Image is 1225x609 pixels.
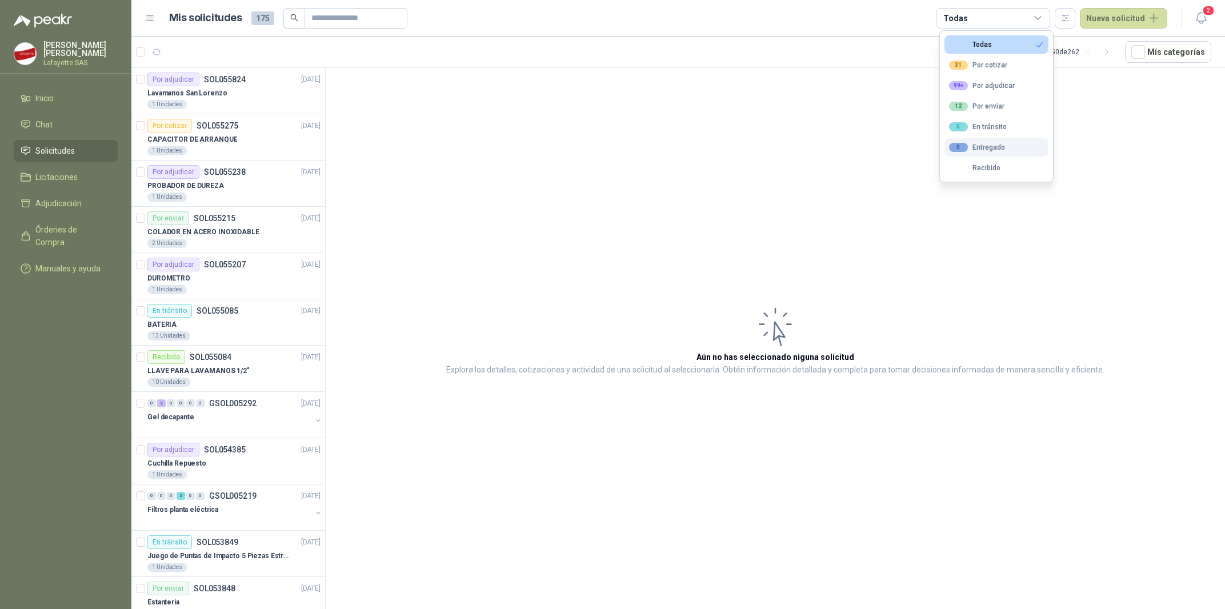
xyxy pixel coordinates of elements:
[949,81,968,90] div: 99+
[147,165,199,179] div: Por adjudicar
[949,61,968,70] div: 31
[35,92,54,105] span: Inicio
[147,273,190,284] p: DUROMETRO
[949,102,1004,111] div: Por enviar
[147,412,194,423] p: Gel decapante
[131,531,325,577] a: En tránsitoSOL053849[DATE] Juego de Puntas de Impacto 5 Piezas Estrella PH2 de 2'' Zanco 1/4'' Tr...
[147,396,323,433] a: 0 2 0 0 0 0 GSOL005292[DATE] Gel decapante
[177,399,185,407] div: 0
[949,143,1005,152] div: Entregado
[204,261,246,269] p: SOL055207
[147,563,187,572] div: 1 Unidades
[167,492,175,500] div: 0
[147,211,189,225] div: Por enviar
[35,262,101,275] span: Manuales y ayuda
[14,219,118,253] a: Órdenes de Compra
[35,223,107,249] span: Órdenes de Compra
[14,43,36,65] img: Company Logo
[194,584,235,592] p: SOL053848
[147,100,187,109] div: 1 Unidades
[131,161,325,207] a: Por adjudicarSOL055238[DATE] PROBADOR DE DUREZA1 Unidades
[147,181,224,191] p: PROBADOR DE DUREZA
[943,12,967,25] div: Todas
[301,352,321,363] p: [DATE]
[944,118,1048,136] button: 5En tránsito
[301,537,321,548] p: [DATE]
[147,492,156,500] div: 0
[186,399,195,407] div: 0
[14,258,118,279] a: Manuales y ayuda
[147,489,323,526] a: 0 0 0 2 0 0 GSOL005219[DATE] Filtros planta eléctrica
[301,259,321,270] p: [DATE]
[147,597,179,608] p: Estantería
[167,399,175,407] div: 0
[131,299,325,346] a: En tránsitoSOL055085[DATE] BATERIA13 Unidades
[147,331,190,340] div: 13 Unidades
[186,492,195,500] div: 0
[301,491,321,502] p: [DATE]
[301,167,321,178] p: [DATE]
[944,138,1048,157] button: 0Entregado
[147,119,192,133] div: Por cotizar
[944,159,1048,177] button: Recibido
[1125,41,1211,63] button: Mís categorías
[1046,43,1116,61] div: 1 - 50 de 262
[1202,5,1215,16] span: 2
[147,443,199,456] div: Por adjudicar
[147,350,185,364] div: Recibido
[35,145,75,157] span: Solicitudes
[131,207,325,253] a: Por enviarSOL055215[DATE] COLADOR EN ACERO INOXIDABLE2 Unidades
[147,193,187,202] div: 1 Unidades
[35,171,78,183] span: Licitaciones
[944,56,1048,74] button: 31Por cotizar
[196,492,205,500] div: 0
[949,122,968,131] div: 5
[147,227,259,238] p: COLADOR EN ACERO INOXIDABLE
[301,213,321,224] p: [DATE]
[301,74,321,85] p: [DATE]
[35,118,53,131] span: Chat
[147,88,227,99] p: Lavamanos San Lorenzo
[147,304,192,318] div: En tránsito
[147,470,187,479] div: 1 Unidades
[147,258,199,271] div: Por adjudicar
[147,582,189,595] div: Por enviar
[301,398,321,409] p: [DATE]
[1191,8,1211,29] button: 2
[131,438,325,484] a: Por adjudicarSOL054385[DATE] Cuchilla Repuesto1 Unidades
[14,14,72,27] img: Logo peakr
[196,399,205,407] div: 0
[194,214,235,222] p: SOL055215
[147,458,206,469] p: Cuchilla Repuesto
[197,538,238,546] p: SOL053849
[944,77,1048,95] button: 99+Por adjudicar
[301,121,321,131] p: [DATE]
[301,306,321,316] p: [DATE]
[14,87,118,109] a: Inicio
[949,164,1000,172] div: Recibido
[949,143,968,152] div: 0
[190,353,231,361] p: SOL055084
[147,146,187,155] div: 1 Unidades
[204,168,246,176] p: SOL055238
[147,366,250,376] p: LLAVE PARA LAVAMANOS 1/2"
[147,551,290,562] p: Juego de Puntas de Impacto 5 Piezas Estrella PH2 de 2'' Zanco 1/4'' Truper
[169,10,242,26] h1: Mis solicitudes
[14,193,118,214] a: Adjudicación
[949,122,1007,131] div: En tránsito
[696,351,854,363] h3: Aún no has seleccionado niguna solicitud
[446,363,1104,377] p: Explora los detalles, cotizaciones y actividad de una solicitud al seleccionarla. Obtén informaci...
[177,492,185,500] div: 2
[35,197,82,210] span: Adjudicación
[197,307,238,315] p: SOL055085
[1080,8,1167,29] button: Nueva solicitud
[157,492,166,500] div: 0
[204,75,246,83] p: SOL055824
[147,319,177,330] p: BATERIA
[147,73,199,86] div: Por adjudicar
[209,399,257,407] p: GSOL005292
[301,444,321,455] p: [DATE]
[147,134,237,145] p: CAPACITOR DE ARRANQUE
[301,583,321,594] p: [DATE]
[157,399,166,407] div: 2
